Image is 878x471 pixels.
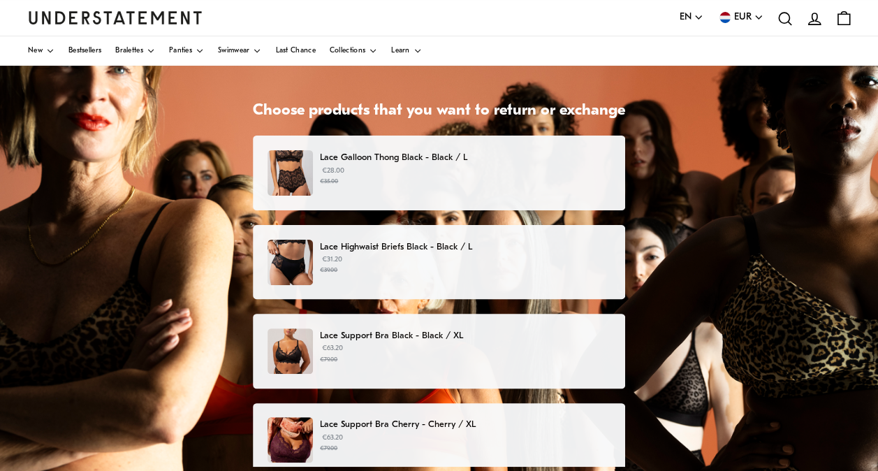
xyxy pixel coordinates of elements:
span: Bralettes [115,48,143,55]
a: Swimwear [218,36,261,66]
img: 472_0750f9f6-f51d-4653-8f1a-74b3e8c5511f.jpg [268,417,313,463]
img: SABO-SHW-008-2.jpg [268,150,313,196]
img: SABO-BRA-XXL-018_01.jpg [268,328,313,374]
span: Learn [391,48,410,55]
p: €28.00 [320,166,610,187]
a: Bralettes [115,36,155,66]
span: Last Chance [275,48,315,55]
a: Bestsellers [68,36,101,66]
p: €63.20 [320,433,610,454]
span: EUR [734,10,752,25]
strike: €79.00 [320,356,337,363]
p: Lace Support Bra Black - Black / XL [320,328,610,343]
p: €63.20 [320,343,610,364]
a: New [28,36,54,66]
span: Bestsellers [68,48,101,55]
h1: Choose products that you want to return or exchange [253,101,625,122]
p: Lace Highwaist Briefs Black - Black / L [320,240,610,254]
strike: €39.00 [320,267,337,273]
span: New [28,48,43,55]
a: Understatement Homepage [28,11,203,24]
p: Lace Galloon Thong Black - Black / L [320,150,610,165]
span: EN [680,10,692,25]
span: Swimwear [218,48,249,55]
button: EN [680,10,703,25]
a: Learn [391,36,422,66]
p: €31.20 [320,254,610,275]
p: Lace Support Bra Cherry - Cherry / XL [320,417,610,432]
a: Collections [330,36,377,66]
img: SABO-HIW-001_Lace_Highwaist_Briefs_Black_1.jpg [268,240,313,285]
span: Collections [330,48,365,55]
strike: €79.00 [320,445,337,451]
a: Panties [169,36,204,66]
button: EUR [717,10,763,25]
a: Last Chance [275,36,315,66]
span: Panties [169,48,192,55]
strike: €35.00 [320,178,338,184]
